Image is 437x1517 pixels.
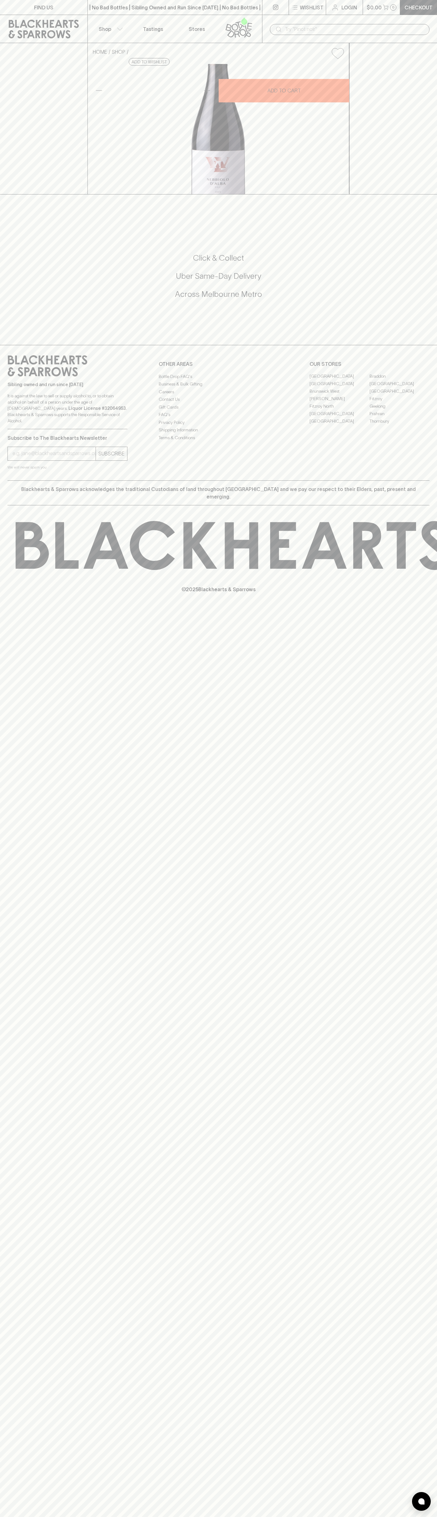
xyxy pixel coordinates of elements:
[310,410,370,418] a: [GEOGRAPHIC_DATA]
[159,373,279,380] a: Bottle Drop FAQ's
[370,380,430,388] a: [GEOGRAPHIC_DATA]
[7,381,127,388] p: Sibling owned and run since [DATE]
[7,289,430,299] h5: Across Melbourne Metro
[159,434,279,441] a: Terms & Conditions
[267,87,301,94] p: ADD TO CART
[189,25,205,33] p: Stores
[341,4,357,11] p: Login
[88,15,132,43] button: Shop
[310,373,370,380] a: [GEOGRAPHIC_DATA]
[7,228,430,332] div: Call to action block
[159,426,279,434] a: Shipping Information
[175,15,219,43] a: Stores
[219,79,349,102] button: ADD TO CART
[367,4,382,11] p: $0.00
[96,447,127,460] button: SUBSCRIBE
[99,25,111,33] p: Shop
[159,388,279,395] a: Careers
[159,360,279,368] p: OTHER AREAS
[7,271,430,281] h5: Uber Same-Day Delivery
[159,396,279,403] a: Contact Us
[159,380,279,388] a: Business & Bulk Gifting
[159,411,279,419] a: FAQ's
[68,406,126,411] strong: Liquor License #32064953
[7,464,127,470] p: We will never spam you
[98,450,125,457] p: SUBSCRIBE
[329,46,346,61] button: Add to wishlist
[12,449,96,459] input: e.g. jane@blackheartsandsparrows.com.au
[129,58,170,66] button: Add to wishlist
[159,403,279,411] a: Gift Cards
[285,24,425,34] input: Try "Pinot noir"
[310,403,370,410] a: Fitzroy North
[370,418,430,425] a: Thornbury
[7,393,127,424] p: It is against the law to sell or supply alcohol to, or to obtain alcohol on behalf of a person un...
[418,1498,425,1505] img: bubble-icon
[310,380,370,388] a: [GEOGRAPHIC_DATA]
[7,434,127,442] p: Subscribe to The Blackhearts Newsletter
[310,360,430,368] p: OUR STORES
[310,388,370,395] a: Brunswick West
[7,253,430,263] h5: Click & Collect
[34,4,53,11] p: FIND US
[310,418,370,425] a: [GEOGRAPHIC_DATA]
[370,373,430,380] a: Braddon
[159,419,279,426] a: Privacy Policy
[370,403,430,410] a: Geelong
[405,4,433,11] p: Checkout
[370,395,430,403] a: Fitzroy
[88,64,349,194] img: 41300.png
[392,6,395,9] p: 0
[370,410,430,418] a: Prahran
[310,395,370,403] a: [PERSON_NAME]
[300,4,324,11] p: Wishlist
[370,388,430,395] a: [GEOGRAPHIC_DATA]
[12,485,425,500] p: Blackhearts & Sparrows acknowledges the traditional Custodians of land throughout [GEOGRAPHIC_DAT...
[112,49,125,55] a: SHOP
[93,49,107,55] a: HOME
[131,15,175,43] a: Tastings
[143,25,163,33] p: Tastings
